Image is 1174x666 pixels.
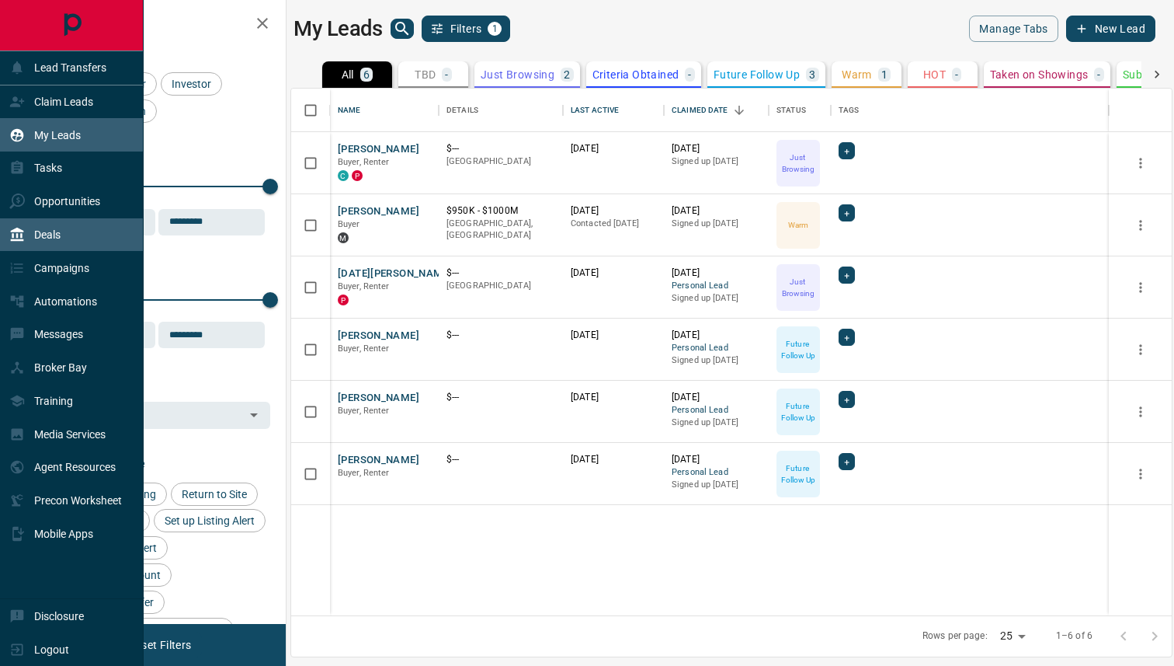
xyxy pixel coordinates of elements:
button: [PERSON_NAME] [338,453,419,468]
p: [DATE] [571,391,656,404]
p: Future Follow Up [778,462,818,486]
p: [DATE] [672,204,761,218]
p: 1–6 of 6 [1056,629,1092,643]
p: 3 [809,69,815,80]
div: + [839,329,855,346]
p: [DATE] [571,142,656,155]
button: more [1129,214,1152,237]
span: + [844,330,849,345]
button: more [1129,338,1152,361]
h2: Filters [50,16,270,34]
button: Reset Filters [118,632,201,658]
button: more [1129,400,1152,424]
div: Status [769,89,831,132]
button: more [1129,462,1152,486]
p: Contacted [DATE] [571,218,656,230]
div: Details [446,89,478,132]
p: Future Follow Up [714,69,800,80]
p: 1 [881,69,887,80]
p: $--- [446,453,555,466]
span: Personal Lead [672,342,761,355]
p: Signed up [DATE] [672,417,761,429]
p: Signed up [DATE] [672,354,761,367]
span: Personal Lead [672,466,761,479]
button: Sort [728,99,750,121]
span: + [844,454,849,469]
p: Signed up [DATE] [672,155,761,168]
p: - [1097,69,1100,80]
span: Set up Listing Alert [159,514,260,527]
span: Personal Lead [672,280,761,293]
button: Manage Tabs [969,16,1058,42]
p: $--- [446,391,555,404]
div: Status [776,89,806,132]
button: [PERSON_NAME] [338,204,419,219]
p: Future Follow Up [778,338,818,361]
button: New Lead [1066,16,1155,42]
p: Signed up [DATE] [672,479,761,491]
span: + [844,392,849,407]
div: Details [439,89,563,132]
span: Investor [166,78,217,90]
p: $950K - $1000M [446,204,555,218]
p: Warm [842,69,872,80]
p: [DATE] [571,267,656,280]
div: Last Active [563,89,664,132]
button: Filters1 [422,16,511,42]
button: [DATE][PERSON_NAME] [338,267,452,281]
p: [DATE] [672,142,761,155]
div: Name [338,89,361,132]
button: more [1129,276,1152,299]
div: Tags [831,89,1109,132]
button: Open [243,404,265,426]
span: 1 [489,23,500,34]
p: All [342,69,354,80]
div: Set up Listing Alert [154,509,266,532]
p: Warm [788,219,808,231]
p: Signed up [DATE] [672,218,761,230]
div: property.ca [352,170,363,181]
p: Future Follow Up [778,400,818,424]
span: Buyer, Renter [338,406,390,416]
p: TBD [415,69,436,80]
p: [GEOGRAPHIC_DATA], [GEOGRAPHIC_DATA] [446,218,555,242]
p: Just Browsing [481,69,554,80]
div: property.ca [338,295,349,305]
p: $--- [446,329,555,342]
p: Taken on Showings [990,69,1089,80]
p: [DATE] [571,329,656,342]
button: [PERSON_NAME] [338,142,419,157]
p: Just Browsing [778,276,818,299]
p: $--- [446,267,555,280]
p: [DATE] [571,453,656,466]
div: Tags [839,89,860,132]
div: + [839,391,855,408]
p: Rows per page: [922,629,988,643]
button: [PERSON_NAME] [338,391,419,406]
div: Investor [161,72,222,96]
p: Criteria Obtained [592,69,679,80]
div: mrloft.ca [338,232,349,243]
span: Buyer [338,219,360,229]
span: Buyer, Renter [338,468,390,478]
p: [GEOGRAPHIC_DATA] [446,280,555,292]
div: + [839,453,855,470]
p: 2 [564,69,570,80]
span: Personal Lead [672,404,761,417]
div: + [839,267,855,284]
span: Buyer, Renter [338,343,390,354]
div: condos.ca [338,170,349,181]
p: $--- [446,142,555,155]
button: [PERSON_NAME] [338,329,419,343]
button: more [1129,152,1152,175]
span: + [844,205,849,221]
div: Name [330,89,439,132]
p: Just Browsing [778,152,818,175]
div: + [839,204,855,221]
p: [DATE] [672,453,761,466]
span: Buyer, Renter [338,281,390,291]
p: HOT [923,69,946,80]
p: 6 [363,69,370,80]
h1: My Leads [293,16,383,41]
p: [GEOGRAPHIC_DATA] [446,155,555,168]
